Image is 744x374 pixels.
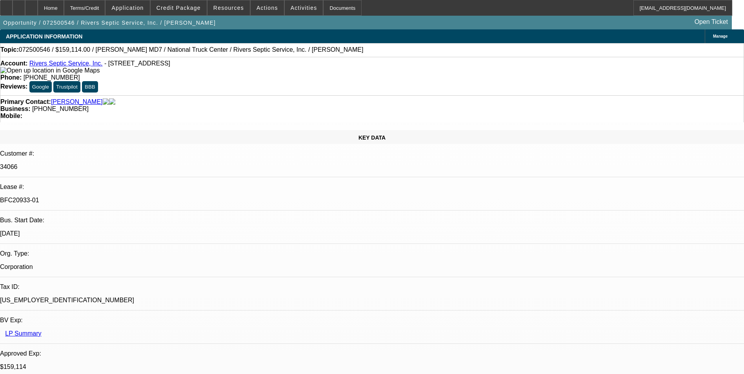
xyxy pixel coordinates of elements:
button: Application [106,0,149,15]
button: BBB [82,81,98,93]
span: - [STREET_ADDRESS] [104,60,170,67]
span: 072500546 / $159,114.00 / [PERSON_NAME] MD7 / National Truck Center / Rivers Septic Service, Inc.... [19,46,364,53]
span: KEY DATA [358,134,386,141]
span: Actions [256,5,278,11]
strong: Business: [0,105,30,112]
strong: Topic: [0,46,19,53]
span: Opportunity / 072500546 / Rivers Septic Service, Inc. / [PERSON_NAME] [3,20,216,26]
a: Open Ticket [691,15,731,29]
img: Open up location in Google Maps [0,67,100,74]
a: LP Summary [5,330,41,337]
span: Credit Package [156,5,201,11]
img: facebook-icon.png [103,98,109,105]
strong: Reviews: [0,83,27,90]
button: Trustpilot [53,81,80,93]
strong: Account: [0,60,27,67]
span: Manage [713,34,728,38]
a: Rivers Septic Service, Inc. [29,60,103,67]
a: View Google Maps [0,67,100,74]
span: Application [111,5,144,11]
strong: Mobile: [0,113,22,119]
button: Resources [207,0,250,15]
button: Credit Package [151,0,207,15]
img: linkedin-icon.png [109,98,115,105]
span: Resources [213,5,244,11]
strong: Primary Contact: [0,98,51,105]
span: Activities [291,5,317,11]
button: Actions [251,0,284,15]
span: APPLICATION INFORMATION [6,33,82,40]
button: Activities [285,0,323,15]
a: [PERSON_NAME] [51,98,103,105]
button: Google [29,81,52,93]
span: [PHONE_NUMBER] [24,74,80,81]
span: [PHONE_NUMBER] [32,105,89,112]
strong: Phone: [0,74,22,81]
